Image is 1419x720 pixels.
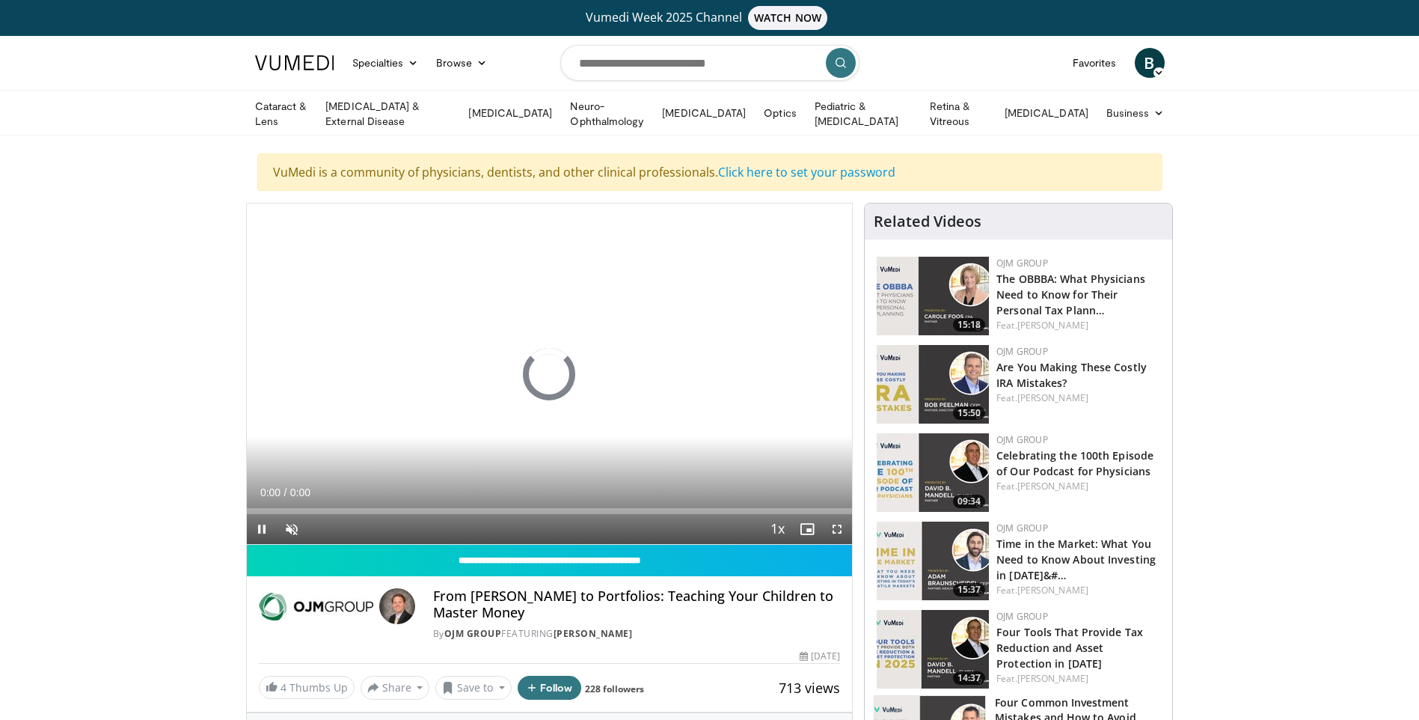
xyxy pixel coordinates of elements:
[1135,48,1165,78] a: B
[877,522,989,600] img: cfc453be-3f74-41d3-a301-0743b7c46f05.150x105_q85_crop-smart_upscale.jpg
[953,318,985,332] span: 15:18
[996,610,1048,623] a: OJM Group
[779,679,840,697] span: 713 views
[877,257,989,335] img: 6db954da-78c7-423b-8725-5b22ebd502b2.150x105_q85_crop-smart_upscale.jpg
[792,514,822,544] button: Enable picture-in-picture mode
[874,213,981,231] h4: Related Videos
[1097,98,1174,128] a: Business
[953,495,985,508] span: 09:34
[748,6,827,30] span: WATCH NOW
[247,508,853,514] div: Progress Bar
[877,345,989,424] img: 4b415aee-9520-4d6f-a1e1-8e5e22de4108.150x105_q85_crop-smart_upscale.jpg
[877,345,989,424] a: 15:50
[877,610,989,689] img: 6704c0a6-4d74-4e2e-aaba-7698dfbc586a.150x105_q85_crop-smart_upscale.jpg
[877,433,989,512] img: 7438bed5-bde3-4519-9543-24a8eadaa1c2.150x105_q85_crop-smart_upscale.jpg
[246,99,317,129] a: Cataract & Lens
[996,272,1145,317] a: The OBBBA: What Physicians Need to Know for Their Personal Tax Plann…
[996,98,1097,128] a: [MEDICAL_DATA]
[921,99,996,129] a: Retina & Vitreous
[996,625,1143,671] a: Four Tools That Provide Tax Reduction and Asset Protection in [DATE]
[1017,672,1088,685] a: [PERSON_NAME]
[996,433,1048,446] a: OJM Group
[953,671,985,685] span: 14:37
[996,522,1048,534] a: OJM Group
[996,319,1160,332] div: Feat.
[290,486,310,498] span: 0:00
[822,514,852,544] button: Fullscreen
[259,588,373,624] img: OJM Group
[247,204,853,545] video-js: Video Player
[653,98,755,128] a: [MEDICAL_DATA]
[1017,584,1088,597] a: [PERSON_NAME]
[561,99,653,129] a: Neuro-Ophthalmology
[1017,480,1088,492] a: [PERSON_NAME]
[435,676,512,700] button: Save to
[277,514,307,544] button: Unmute
[316,99,459,129] a: [MEDICAL_DATA] & External Disease
[996,257,1048,269] a: OJM Group
[953,583,985,597] span: 15:37
[1017,391,1088,404] a: [PERSON_NAME]
[433,627,840,641] div: By FEATURING
[996,391,1160,405] div: Feat.
[806,99,921,129] a: Pediatric & [MEDICAL_DATA]
[257,153,1162,191] div: VuMedi is a community of physicians, dentists, and other clinical professionals.
[996,345,1048,358] a: OJM Group
[996,480,1160,493] div: Feat.
[877,610,989,689] a: 14:37
[585,683,644,695] a: 228 followers
[379,588,415,624] img: Avatar
[361,676,430,700] button: Share
[800,650,840,663] div: [DATE]
[554,627,633,640] a: [PERSON_NAME]
[518,676,582,700] button: Follow
[343,48,428,78] a: Specialties
[718,164,895,180] a: Click here to set your password
[255,55,334,70] img: VuMedi Logo
[877,433,989,512] a: 09:34
[459,98,561,128] a: [MEDICAL_DATA]
[433,588,840,620] h4: From [PERSON_NAME] to Portfolios: Teaching Your Children to Master Money
[762,514,792,544] button: Playback Rate
[1064,48,1126,78] a: Favorites
[560,45,859,81] input: Search topics, interventions
[877,257,989,335] a: 15:18
[996,360,1147,390] a: Are You Making These Costly IRA Mistakes?
[1017,319,1088,332] a: [PERSON_NAME]
[427,48,496,78] a: Browse
[996,672,1160,686] div: Feat.
[996,448,1153,478] a: Celebrating the 100th Episode of Our Podcast for Physicians
[260,486,281,498] span: 0:00
[877,522,989,600] a: 15:37
[953,406,985,420] span: 15:50
[996,584,1160,597] div: Feat.
[444,627,502,640] a: OJM Group
[996,537,1156,582] a: Time in the Market: What You Need to Know About Investing in [DATE]&#…
[259,676,355,699] a: 4 Thumbs Up
[281,680,286,695] span: 4
[284,486,287,498] span: /
[247,514,277,544] button: Pause
[257,6,1162,30] a: Vumedi Week 2025 ChannelWATCH NOW
[755,98,805,128] a: Optics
